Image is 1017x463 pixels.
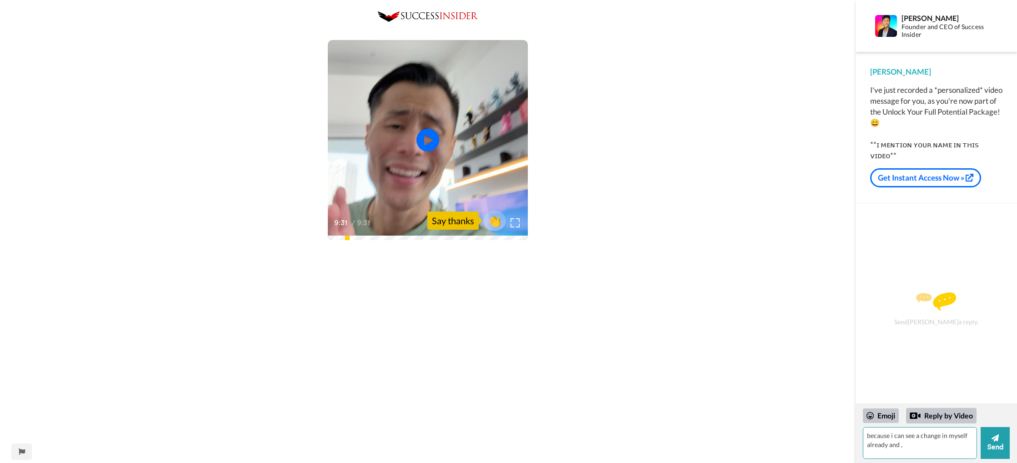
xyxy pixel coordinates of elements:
button: Send [981,427,1010,459]
img: message.svg [916,292,956,311]
span: 👏 [483,213,506,228]
div: Say thanks [427,211,479,230]
img: Profile Image [875,15,897,37]
div: Send [PERSON_NAME] a reply. [868,219,1005,399]
div: Founder and CEO of Success Insider [902,23,992,39]
img: Full screen [511,218,520,227]
textarea: because i can see a change in myself already and , [863,427,977,459]
a: Get Instant Access Now » [870,168,981,187]
img: 0c8b3de2-5a68-4eb7-92e8-72f868773395 [378,11,478,22]
span: 9:31 [334,217,350,228]
div: I've just recorded a *personalized* video message for you, as you're now part of the Unlock Your ... [870,85,1002,161]
span: 9:31 [357,217,373,228]
button: 👏 [483,211,506,231]
div: Reply by Video [910,410,921,421]
span: / [352,217,355,228]
div: [PERSON_NAME] [902,14,992,22]
div: Reply by Video [906,408,977,423]
div: [PERSON_NAME] [870,66,1002,77]
div: Emoji [863,408,899,423]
